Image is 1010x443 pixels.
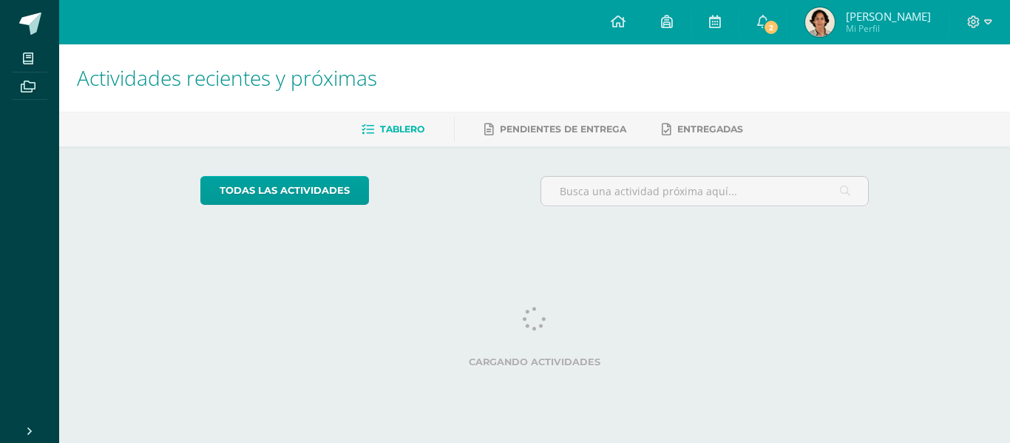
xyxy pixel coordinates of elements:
[677,124,743,135] span: Entregadas
[200,356,870,368] label: Cargando actividades
[662,118,743,141] a: Entregadas
[805,7,835,37] img: 84c4a7923b0c036d246bba4ed201b3fa.png
[846,9,931,24] span: [PERSON_NAME]
[846,22,931,35] span: Mi Perfil
[200,176,369,205] a: todas las Actividades
[484,118,626,141] a: Pendientes de entrega
[362,118,424,141] a: Tablero
[541,177,869,206] input: Busca una actividad próxima aquí...
[763,19,779,35] span: 2
[500,124,626,135] span: Pendientes de entrega
[380,124,424,135] span: Tablero
[77,64,377,92] span: Actividades recientes y próximas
